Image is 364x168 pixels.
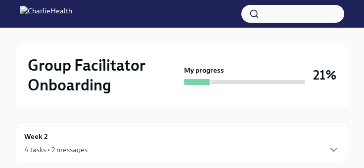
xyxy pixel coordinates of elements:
[184,65,224,75] strong: My progress
[24,145,88,155] div: 4 tasks • 2 messages
[20,6,72,22] img: CharlieHealth
[28,55,180,95] h2: Group Facilitator Onboarding
[313,66,336,84] h3: 21%
[24,131,48,142] h6: Week 2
